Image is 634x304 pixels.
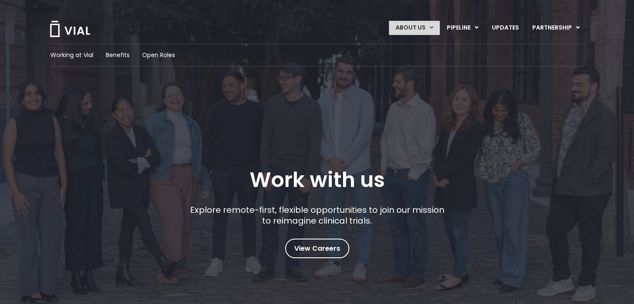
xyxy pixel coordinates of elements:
[485,21,525,35] a: UPDATES
[50,51,93,60] a: Working at Vial
[526,21,586,35] a: PARTNERSHIPMenu Toggle
[389,21,440,35] a: ABOUT USMenu Toggle
[106,51,130,60] a: Benefits
[49,21,91,37] img: Vial Logo
[440,21,485,35] a: PIPELINEMenu Toggle
[285,239,349,258] a: View Careers
[187,204,447,226] p: Explore remote-first, flexible opportunities to join our mission to reimagine clinical trials.
[250,168,385,192] h1: Work with us
[142,51,175,60] a: Open Roles
[294,243,340,254] span: View Careers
